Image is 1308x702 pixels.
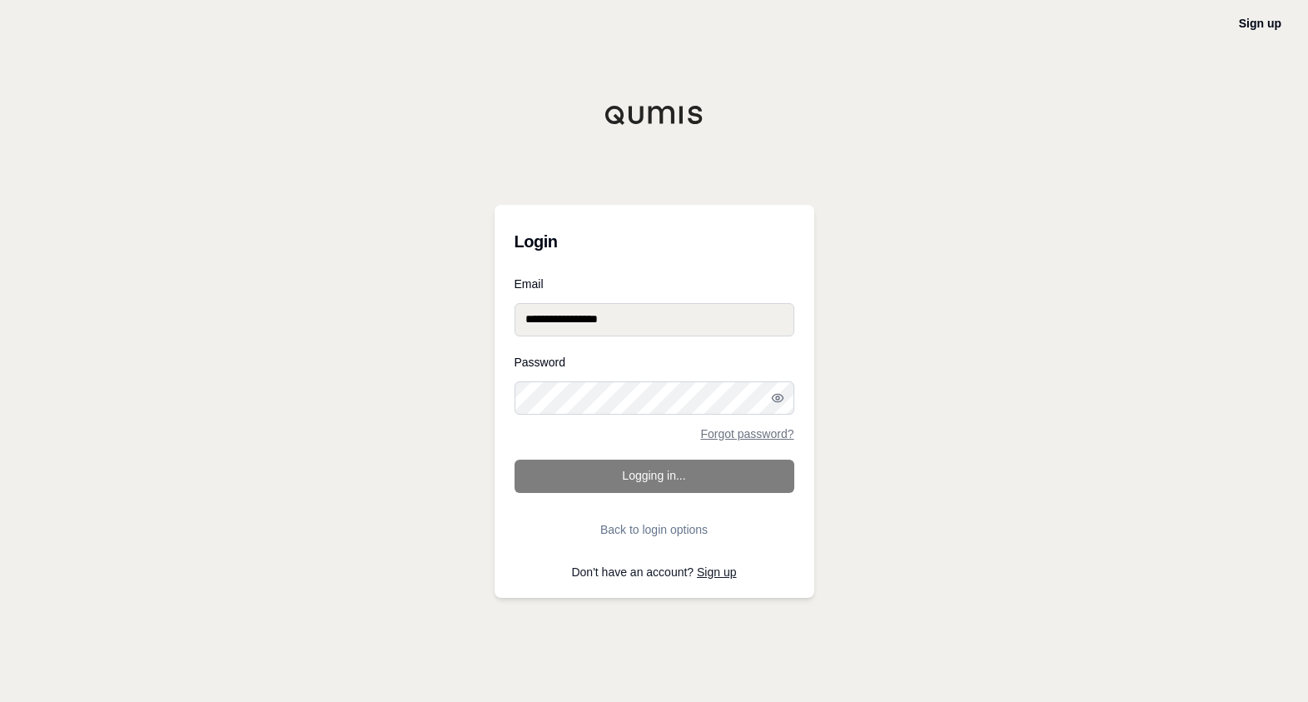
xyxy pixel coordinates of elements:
[515,356,794,368] label: Password
[1239,17,1281,30] a: Sign up
[515,513,794,546] button: Back to login options
[515,225,794,258] h3: Login
[515,566,794,578] p: Don't have an account?
[697,565,736,579] a: Sign up
[515,278,794,290] label: Email
[604,105,704,125] img: Qumis
[700,428,793,440] a: Forgot password?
